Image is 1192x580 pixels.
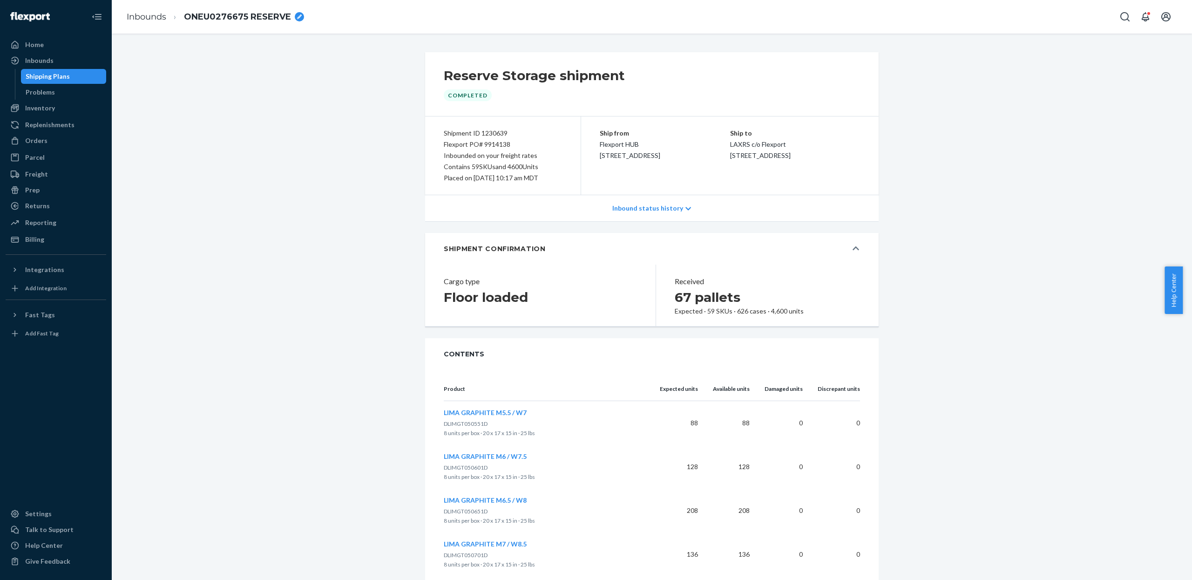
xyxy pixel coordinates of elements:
[757,489,810,532] td: 0
[818,385,860,393] p: Discrepant units
[25,525,74,534] div: Talk to Support
[444,539,527,549] button: LIMA GRAPHITE M7 / W8.5
[25,40,44,49] div: Home
[1131,552,1183,575] iframe: Opens a widget where you can chat to one of our agents
[444,289,630,306] h2: Floor loaded
[6,198,106,213] a: Returns
[444,452,527,460] span: LIMA GRAPHITE M6 / W7.5
[25,284,67,292] div: Add Integration
[730,139,860,150] p: LAXRS c/o Flexport
[6,150,106,165] a: Parcel
[444,172,562,184] div: Placed on [DATE] 10:17 am MDT
[705,445,757,489] td: 128
[6,167,106,182] a: Freight
[6,37,106,52] a: Home
[444,560,645,569] p: 8 units per box · 20 x 17 x 15 in · 25 lbs
[444,452,527,461] button: LIMA GRAPHITE M6 / W7.5
[444,244,546,253] h5: SHIPMENT CONFIRMATION
[705,532,757,576] td: 136
[730,128,860,139] p: Ship to
[444,464,488,471] span: DLIMGT050601D
[757,532,810,576] td: 0
[25,103,55,113] div: Inventory
[25,235,44,244] div: Billing
[444,150,562,161] div: Inbounded on your freight rates
[444,128,562,139] div: Shipment ID 1230639
[6,101,106,116] a: Inventory
[713,385,750,393] p: Available units
[6,262,106,277] button: Integrations
[1165,266,1183,314] button: Help Center
[26,88,55,97] div: Problems
[6,554,106,569] button: Give Feedback
[757,401,810,445] td: 0
[25,310,55,320] div: Fast Tags
[444,89,492,101] div: Completed
[25,218,56,227] div: Reporting
[21,69,107,84] a: Shipping Plans
[6,183,106,198] a: Prep
[6,117,106,132] a: Replenishments
[25,153,45,162] div: Parcel
[10,12,50,21] img: Flexport logo
[765,385,803,393] p: Damaged units
[675,289,860,306] h2: 67 pallets
[652,489,705,532] td: 208
[810,401,860,445] td: 0
[25,541,63,550] div: Help Center
[444,139,562,150] div: Flexport PO# 9914138
[1136,7,1155,26] button: Open notifications
[444,385,645,393] p: Product
[660,385,698,393] p: Expected units
[184,11,291,23] span: ONEU0276675 RESERVE
[652,445,705,489] td: 128
[26,72,70,81] div: Shipping Plans
[652,532,705,576] td: 136
[675,307,860,315] div: Expected · 59 SKUs · 626 cases · 4,600 units
[612,204,683,213] p: Inbound status history
[25,329,59,337] div: Add Fast Tag
[119,3,312,31] ol: breadcrumbs
[444,496,527,505] button: LIMA GRAPHITE M6.5 / W8
[444,409,527,416] span: LIMA GRAPHITE M5.5 / W7
[444,472,645,482] p: 8 units per box · 20 x 17 x 15 in · 25 lbs
[25,120,74,130] div: Replenishments
[444,516,645,525] p: 8 units per box · 20 x 17 x 15 in · 25 lbs
[6,538,106,553] a: Help Center
[25,136,47,145] div: Orders
[444,276,630,287] header: Cargo type
[444,552,488,559] span: DLIMGT050701D
[25,509,52,519] div: Settings
[6,522,106,537] button: Talk to Support
[675,276,860,287] header: Received
[6,326,106,341] a: Add Fast Tag
[444,349,860,359] span: CONTENTS
[757,445,810,489] td: 0
[444,408,527,417] button: LIMA GRAPHITE M5.5 / W7
[444,420,488,427] span: DLIMGT050551D
[444,508,488,515] span: DLIMGT050651D
[25,185,40,195] div: Prep
[1116,7,1134,26] button: Open Search Box
[6,53,106,68] a: Inbounds
[425,233,879,265] button: SHIPMENT CONFIRMATION
[6,281,106,296] a: Add Integration
[6,307,106,322] button: Fast Tags
[21,85,107,100] a: Problems
[810,489,860,532] td: 0
[6,133,106,148] a: Orders
[25,170,48,179] div: Freight
[444,496,527,504] span: LIMA GRAPHITE M6.5 / W8
[444,429,645,438] p: 8 units per box · 20 x 17 x 15 in · 25 lbs
[705,401,757,445] td: 88
[25,557,70,566] div: Give Feedback
[600,128,730,139] p: Ship from
[444,161,562,172] div: Contains 59 SKUs and 4600 Units
[6,506,106,521] a: Settings
[730,151,791,159] span: [STREET_ADDRESS]
[88,7,106,26] button: Close Navigation
[6,232,106,247] a: Billing
[25,201,50,211] div: Returns
[444,67,625,84] h2: Reserve Storage shipment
